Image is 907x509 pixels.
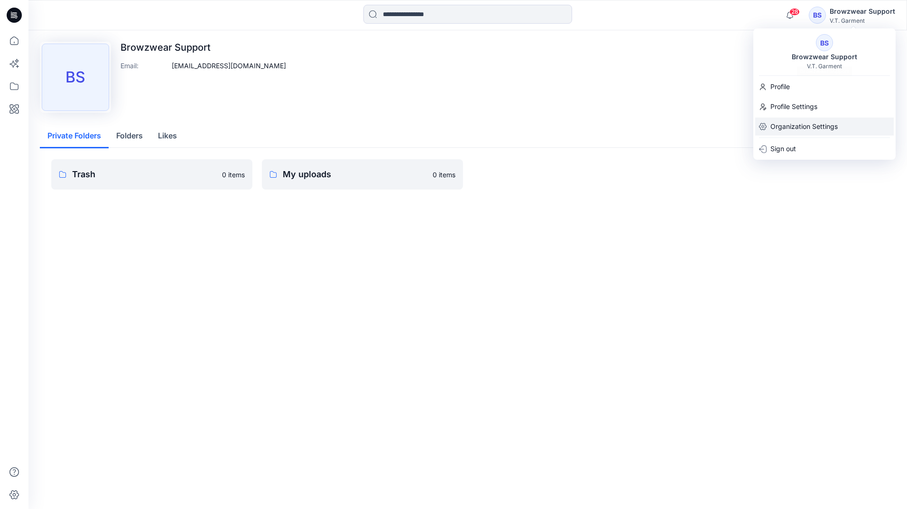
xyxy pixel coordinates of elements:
p: My uploads [283,168,427,181]
button: Private Folders [40,124,109,148]
p: Trash [72,168,216,181]
div: V.T. Garment [807,63,842,70]
div: V.T. Garment [830,17,895,24]
div: BS [42,44,109,111]
a: Trash0 items [51,159,252,190]
div: BS [809,7,826,24]
p: Email : [120,61,168,71]
p: 0 items [433,170,455,180]
a: Profile [753,78,896,96]
a: My uploads0 items [262,159,463,190]
p: Browzwear Support [120,42,286,53]
button: Likes [150,124,185,148]
p: Profile Settings [770,98,817,116]
p: Sign out [770,140,796,158]
a: Organization Settings [753,118,896,136]
div: BS [816,34,833,51]
p: 0 items [222,170,245,180]
p: Organization Settings [770,118,838,136]
p: [EMAIL_ADDRESS][DOMAIN_NAME] [172,61,286,71]
div: Browzwear Support [786,51,863,63]
button: Folders [109,124,150,148]
div: Browzwear Support [830,6,895,17]
span: 28 [789,8,800,16]
p: Profile [770,78,790,96]
a: Profile Settings [753,98,896,116]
